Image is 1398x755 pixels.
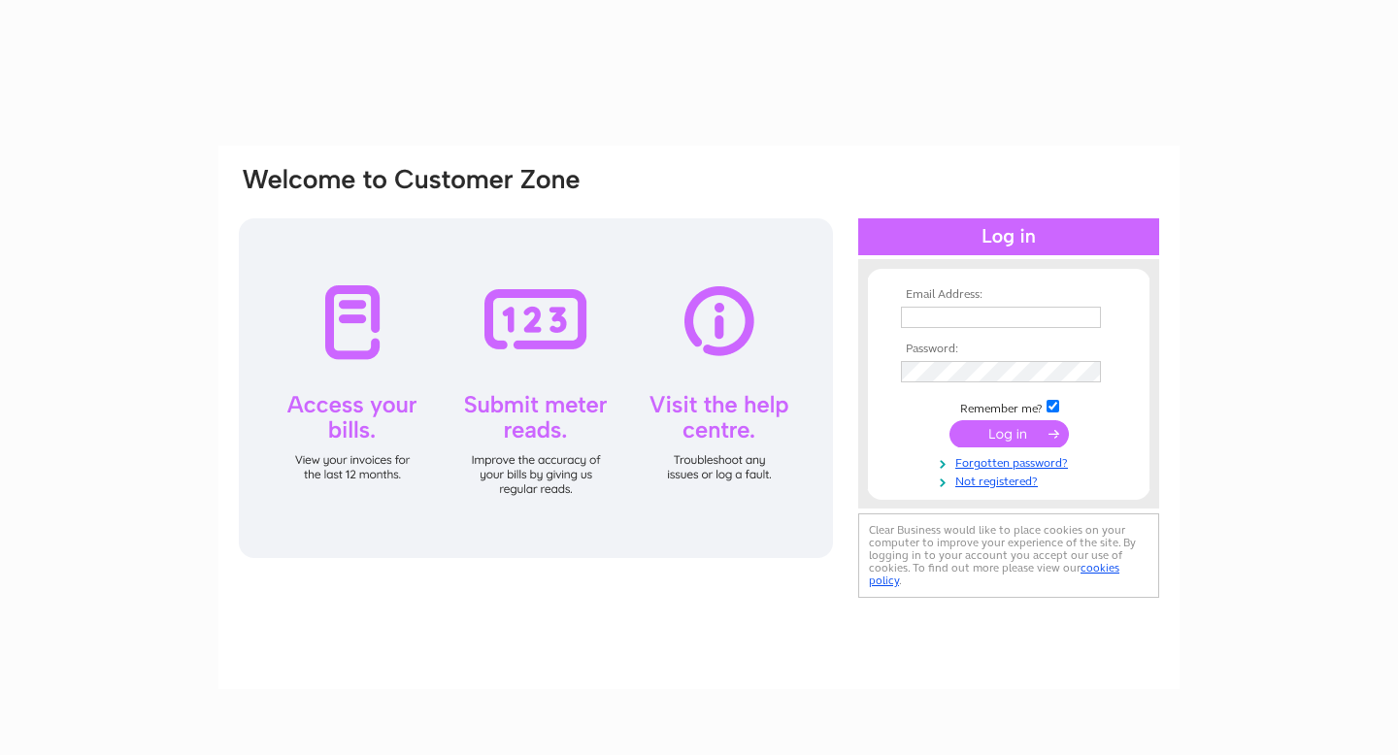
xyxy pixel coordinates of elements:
[858,513,1159,598] div: Clear Business would like to place cookies on your computer to improve your experience of the sit...
[896,288,1121,302] th: Email Address:
[901,452,1121,471] a: Forgotten password?
[949,420,1069,447] input: Submit
[896,343,1121,356] th: Password:
[901,471,1121,489] a: Not registered?
[869,561,1119,587] a: cookies policy
[896,397,1121,416] td: Remember me?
